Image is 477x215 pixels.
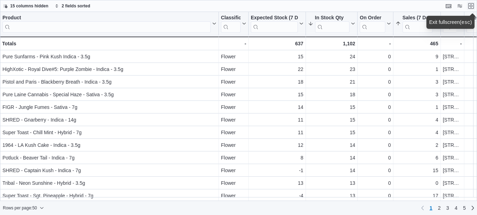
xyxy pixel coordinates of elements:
[360,78,391,86] div: 0
[221,103,246,111] div: Flower
[444,202,452,214] a: Page 3 of 5
[308,128,355,137] div: 15
[251,128,303,137] div: 11
[360,90,391,99] div: 0
[251,141,303,149] div: 12
[396,154,438,162] div: 6
[396,78,438,86] div: 3
[403,15,433,33] div: Sales (7 Days)
[443,90,462,99] div: [STREET_ADDRESS]
[2,15,211,33] div: Product
[443,78,462,86] div: [STREET_ADDRESS]
[452,202,460,214] a: Page 4 of 5
[438,204,441,211] span: 2
[396,179,438,187] div: 0
[360,191,391,200] div: 0
[221,65,246,73] div: Flower
[221,191,246,200] div: Flower
[396,52,438,61] div: 9
[443,15,456,21] div: Location
[308,154,355,162] div: 14
[463,204,466,211] span: 5
[396,103,438,111] div: 1
[221,15,241,21] div: Classification
[315,15,350,21] div: In Stock Qty
[443,15,462,33] button: Location
[308,179,355,187] div: 13
[396,128,438,137] div: 4
[251,103,303,111] div: 14
[2,103,216,111] div: FIGR - Jungle Fumes - Sativa - 7g
[2,154,216,162] div: Potluck - Beaver Tail - Indica - 7g
[251,179,303,187] div: 13
[360,141,391,149] div: 0
[308,39,355,48] div: 1,102
[360,116,391,124] div: 0
[221,52,246,61] div: Flower
[221,15,246,33] button: Classification
[396,90,438,99] div: 3
[396,191,438,200] div: 17
[2,179,216,187] div: Tribal - Neon Sunshine - Hybrid - 3.5g
[360,166,391,175] div: 0
[2,90,216,99] div: Pure Laine Cannabis - Special Haze - Sativa - 3.5g
[360,52,391,61] div: 0
[251,154,303,162] div: 8
[2,39,216,48] div: Totals
[308,103,355,111] div: 15
[460,202,469,214] a: Page 5 of 5
[396,15,438,33] button: Sales (7 Days)
[221,116,246,124] div: Flower
[0,2,51,10] button: 15 columns hidden
[308,78,355,86] div: 21
[360,39,391,48] div: -
[3,205,37,211] span: Rows per page : 50
[251,65,303,73] div: 22
[360,15,385,33] div: On Order
[52,2,93,10] button: 2 fields sorted
[403,15,433,21] div: Sales (7 Days)
[251,15,298,33] div: Expected Stock (7 Days)
[443,15,456,33] div: Location
[251,116,303,124] div: 11
[444,2,453,10] button: Keyboard shortcuts
[2,191,216,200] div: Super Toast - Sgt. Pineapple - Hybrid - 7g
[308,191,355,200] div: 13
[455,204,457,211] span: 4
[427,202,435,214] button: Page 1 of 5
[418,204,427,212] button: Previous page
[396,65,438,73] div: 1
[2,166,216,175] div: SHRED - Captain Kush - Indica - 7g
[443,154,462,162] div: [STREET_ADDRESS]
[360,154,391,162] div: 0
[10,3,48,9] span: 15 columns hidden
[2,141,216,149] div: 1964 - LA Kush Cake - Indica - 3.5g
[251,15,298,21] div: Expected Stock (7 Days)
[443,128,462,137] div: [STREET_ADDRESS]
[251,191,303,200] div: -4
[221,141,246,149] div: Flower
[396,166,438,175] div: 15
[308,166,355,175] div: 14
[443,179,462,187] div: [STREET_ADDRESS]
[2,15,211,21] div: Product
[443,141,462,149] div: [STREET_ADDRESS]
[221,179,246,187] div: Flower
[443,39,462,48] div: -
[467,2,475,10] button: Exit fullscreen
[221,128,246,137] div: Flower
[360,103,391,111] div: 0
[251,78,303,86] div: 18
[2,52,216,61] div: Pure Sunfarms - Pink Kush Indica - 3.5g
[427,202,469,214] ul: Pagination for preceding grid
[221,166,246,175] div: Flower
[221,154,246,162] div: Flower
[308,15,355,33] button: In Stock Qty
[396,39,438,48] div: 465
[251,39,303,48] div: 637
[2,65,216,73] div: HighXotic - Royal Dive#5: Purple Zombie - Indica - 3.5g
[418,202,477,214] nav: Pagination for preceding grid
[308,52,355,61] div: 24
[360,65,391,73] div: 0
[443,116,462,124] div: [STREET_ADDRESS]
